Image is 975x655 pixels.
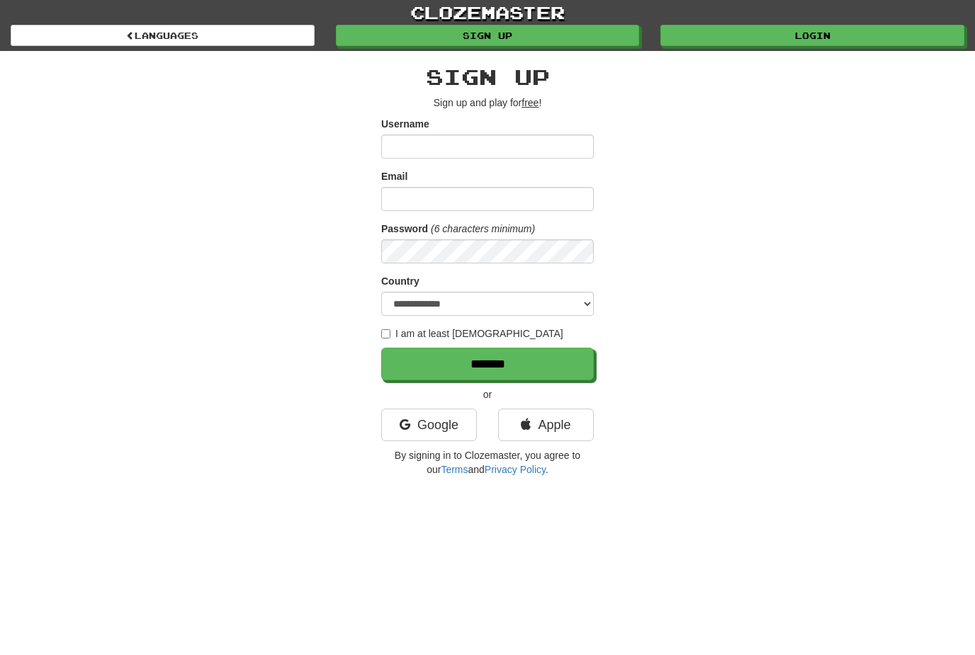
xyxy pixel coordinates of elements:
a: Sign up [336,25,640,46]
p: By signing in to Clozemaster, you agree to our and . [381,448,594,477]
u: free [522,97,539,108]
a: Login [660,25,964,46]
label: I am at least [DEMOGRAPHIC_DATA] [381,326,563,341]
em: (6 characters minimum) [431,223,535,234]
a: Privacy Policy [485,464,546,475]
label: Country [381,274,419,288]
label: Email [381,169,407,183]
h2: Sign up [381,65,594,89]
a: Languages [11,25,315,46]
a: Apple [498,409,594,441]
a: Google [381,409,477,441]
label: Password [381,222,428,236]
label: Username [381,117,429,131]
a: Terms [441,464,468,475]
input: I am at least [DEMOGRAPHIC_DATA] [381,329,390,338]
p: Sign up and play for ! [381,96,594,110]
p: or [381,387,594,401]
